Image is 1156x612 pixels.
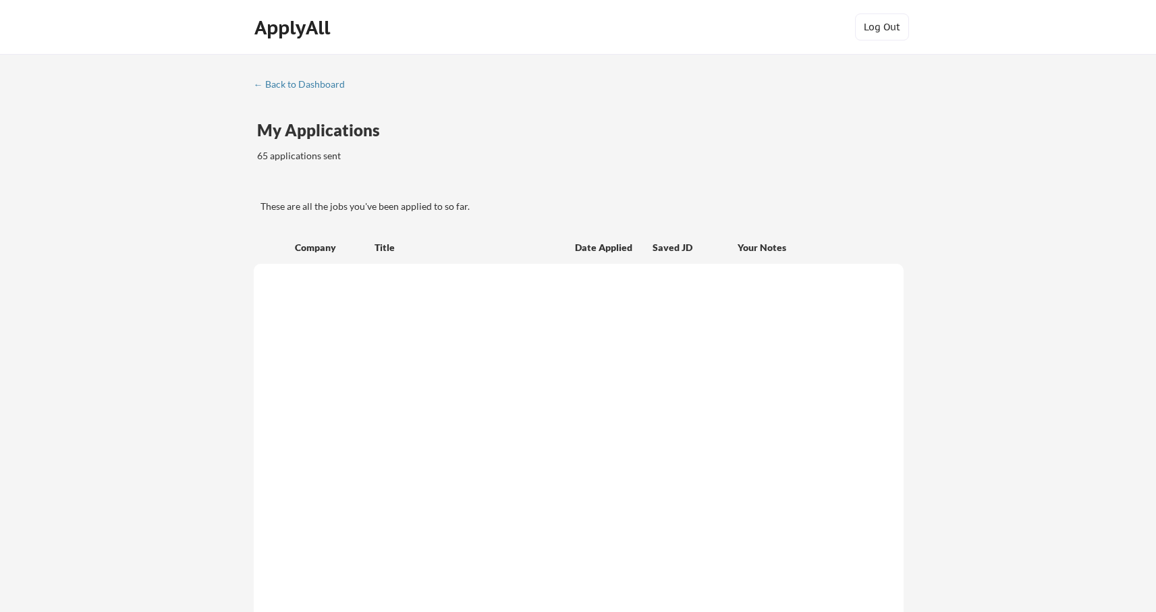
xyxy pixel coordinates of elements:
[575,241,634,254] div: Date Applied
[260,200,904,213] div: These are all the jobs you've been applied to so far.
[295,241,362,254] div: Company
[653,235,738,259] div: Saved JD
[855,13,909,40] button: Log Out
[738,241,891,254] div: Your Notes
[375,241,562,254] div: Title
[355,173,454,188] div: These are job applications we think you'd be a good fit for, but couldn't apply you to automatica...
[257,173,345,188] div: These are all the jobs you've been applied to so far.
[257,149,518,163] div: 65 applications sent
[257,122,391,138] div: My Applications
[254,16,334,39] div: ApplyAll
[254,79,355,92] a: ← Back to Dashboard
[254,80,355,89] div: ← Back to Dashboard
